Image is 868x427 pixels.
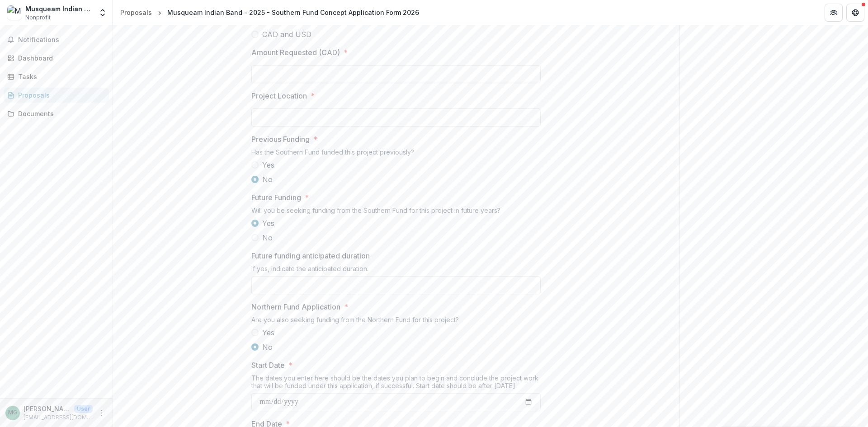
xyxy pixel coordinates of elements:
span: No [262,232,273,243]
span: No [262,174,273,185]
div: The dates you enter here should be the dates you plan to begin and conclude the project work that... [251,374,541,393]
p: Start Date [251,360,285,371]
span: No [262,342,273,352]
div: Proposals [18,90,102,100]
nav: breadcrumb [117,6,423,19]
a: Proposals [117,6,156,19]
div: Tasks [18,72,102,81]
a: Tasks [4,69,109,84]
div: Are you also seeking funding from the Northern Fund for this project? [251,316,541,327]
button: Open entity switcher [96,4,109,22]
div: Documents [18,109,102,118]
p: User [74,405,93,413]
p: [EMAIL_ADDRESS][DOMAIN_NAME] [24,413,93,422]
p: Northern Fund Application [251,301,340,312]
div: If yes, indicate the anticipated duration. [251,265,541,276]
a: Dashboard [4,51,109,66]
div: Has the Southern Fund funded this project previously? [251,148,541,160]
a: Documents [4,106,109,121]
div: Dashboard [18,53,102,63]
p: [PERSON_NAME] [24,404,71,413]
button: Get Help [846,4,864,22]
div: Will you be seeking funding from the Southern Fund for this project in future years? [251,206,541,218]
span: Notifications [18,36,105,44]
span: Nonprofit [25,14,51,22]
div: Proposals [120,8,152,17]
div: Musqueam Indian Band [25,4,93,14]
span: Yes [262,327,274,338]
p: Future funding anticipated duration [251,250,370,261]
button: Notifications [4,33,109,47]
p: Project Location [251,90,307,101]
span: Yes [262,218,274,229]
p: Future Funding [251,192,301,203]
p: Previous Funding [251,134,310,145]
span: Yes [262,160,274,170]
button: More [96,408,107,418]
div: Madeline Greenwood [8,410,18,416]
p: Amount Requested (CAD) [251,47,340,58]
img: Musqueam Indian Band [7,5,22,20]
div: Musqueam Indian Band - 2025 - Southern Fund Concept Application Form 2026 [167,8,419,17]
span: CAD and USD [262,29,311,40]
button: Partners [825,4,843,22]
a: Proposals [4,88,109,103]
